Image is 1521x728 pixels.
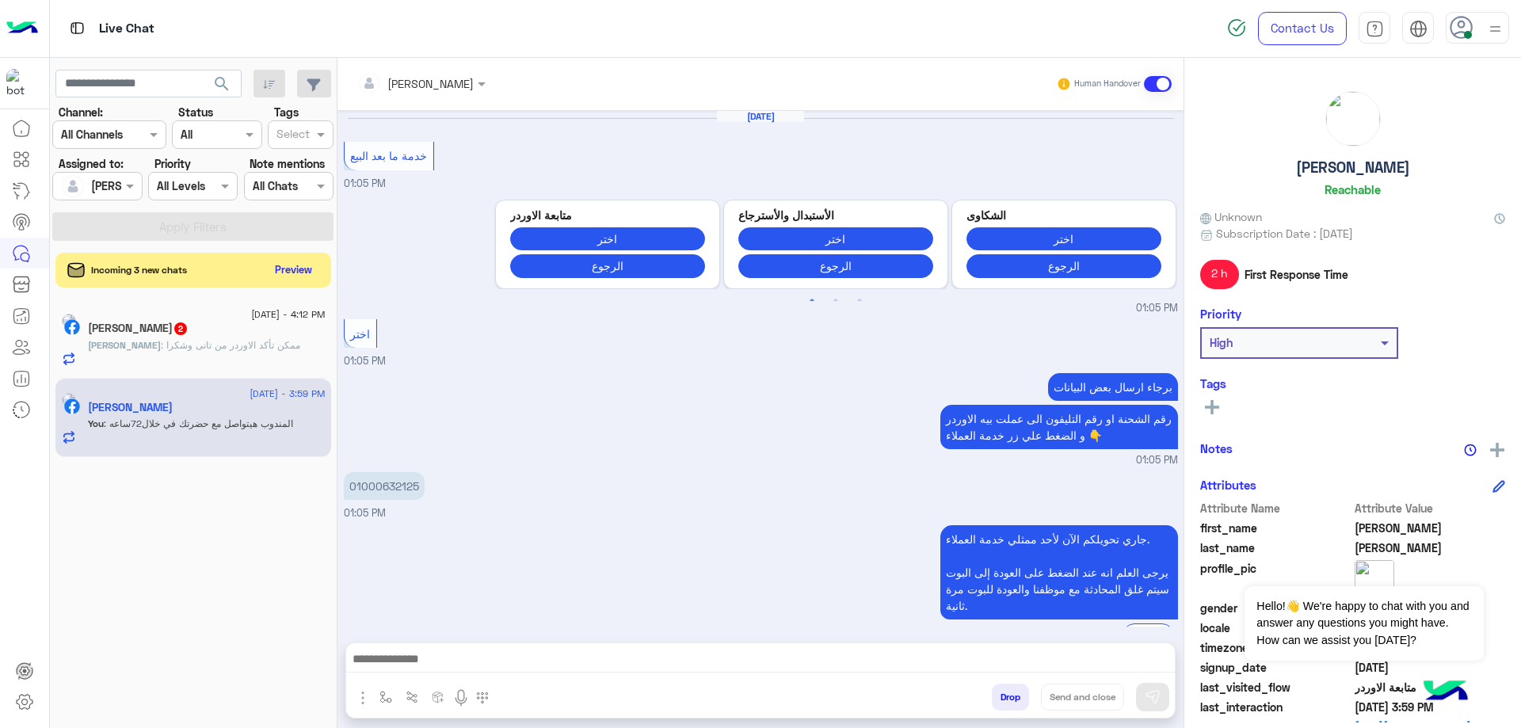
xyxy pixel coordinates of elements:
span: 2024-09-30T17:28:12.764Z [1355,659,1506,676]
h6: Notes [1200,441,1233,455]
button: الرجوع [738,254,933,277]
img: picture [62,314,76,328]
span: locale [1200,619,1351,636]
span: search [212,74,231,93]
img: picture [62,393,76,407]
label: Note mentions [250,155,325,172]
span: [DATE] - 3:59 PM [250,387,325,401]
img: notes [1464,444,1477,456]
span: المندوب هيتواصل مع حضرتك في خلال72ساعه [104,417,293,429]
button: الرجوع [510,254,705,277]
label: Assigned to: [59,155,124,172]
a: Contact Us [1258,12,1347,45]
button: 3 of 2 [852,293,867,309]
span: 01:05 PM [344,355,386,367]
img: send message [1145,689,1161,705]
span: 01:05 PM [344,177,386,189]
span: last_visited_flow [1200,679,1351,696]
span: Hello!👋 We're happy to chat with you and answer any questions you might have. How can we assist y... [1245,586,1483,661]
span: متابعة الاوردر [1355,679,1506,696]
span: first_name [1200,520,1351,536]
img: send voice note [452,688,471,707]
label: Tags [274,104,299,120]
button: Drop [992,684,1029,711]
button: Preview [269,258,319,281]
span: last_name [1200,539,1351,556]
span: Subscription Date : [DATE] [1216,225,1353,242]
h6: Tags [1200,376,1505,391]
span: ممكن تأكد الاوردر من تانى وشكرا [161,339,300,351]
label: Priority [154,155,191,172]
span: You [88,417,104,429]
img: tab [1409,20,1428,38]
span: Mohamed [1355,520,1506,536]
img: defaultAdmin.png [62,175,84,197]
img: tab [1366,20,1384,38]
span: Attribute Value [1355,500,1506,516]
span: signup_date [1200,659,1351,676]
img: profile [1485,19,1505,39]
div: Select [274,125,310,146]
p: 7/9/2025, 1:05 PM [1048,373,1178,401]
button: Send and close [1041,684,1124,711]
div: Return to Bot [1123,623,1174,648]
button: الرجوع [966,254,1161,277]
p: 7/9/2025, 1:05 PM [940,525,1178,619]
button: اختر [510,227,705,250]
span: Attribute Name [1200,500,1351,516]
span: [DATE] - 4:12 PM [251,307,325,322]
p: الشكاوى [966,207,1161,223]
img: add [1490,443,1504,457]
button: 1 of 2 [804,293,820,309]
img: Facebook [64,398,80,414]
img: Trigger scenario [406,691,418,703]
button: search [203,70,242,104]
span: Incoming 3 new chats [91,263,187,277]
h6: [DATE] [717,111,804,122]
label: Channel: [59,104,103,120]
small: Human Handover [1074,78,1141,90]
h6: Reachable [1325,182,1381,196]
span: 2 [174,322,187,335]
p: 7/9/2025, 1:05 PM [940,405,1178,449]
span: 2025-09-07T12:59:34.057Z [1355,699,1506,715]
img: select flow [379,691,392,703]
span: last_interaction [1200,699,1351,715]
img: create order [432,691,444,703]
button: 2 of 2 [828,293,844,309]
span: profile_pic [1200,560,1351,597]
span: First Response Time [1245,266,1348,283]
h5: [PERSON_NAME] [1296,158,1410,177]
img: hulul-logo.png [1418,665,1473,720]
h5: Mohamed Ali [88,401,173,414]
img: send attachment [353,688,372,707]
a: tab [1359,12,1390,45]
img: Logo [6,12,38,45]
img: tab [67,18,87,38]
p: 7/9/2025, 1:05 PM [344,472,425,500]
span: timezone [1200,639,1351,656]
span: Ali [1355,539,1506,556]
p: الأستبدال والأسترجاع [738,207,933,223]
button: اختر [966,227,1161,250]
span: اختر [350,327,370,341]
span: Unknown [1200,208,1262,225]
img: Facebook [64,319,80,335]
button: select flow [373,684,399,710]
img: 713415422032625 [6,69,35,97]
span: 2 h [1200,260,1239,288]
span: 01:05 PM [344,507,386,519]
p: متابعة الاوردر [510,207,705,223]
span: [PERSON_NAME] [88,339,161,351]
button: Trigger scenario [399,684,425,710]
p: Live Chat [99,18,154,40]
h6: Attributes [1200,478,1256,492]
img: picture [1326,92,1380,146]
span: 01:05 PM [1136,453,1178,468]
span: gender [1200,600,1351,616]
h5: احمد صلاح [88,322,189,335]
span: خدمة ما بعد البيع [350,149,427,162]
button: create order [425,684,452,710]
button: اختر [738,227,933,250]
img: make a call [476,692,489,704]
